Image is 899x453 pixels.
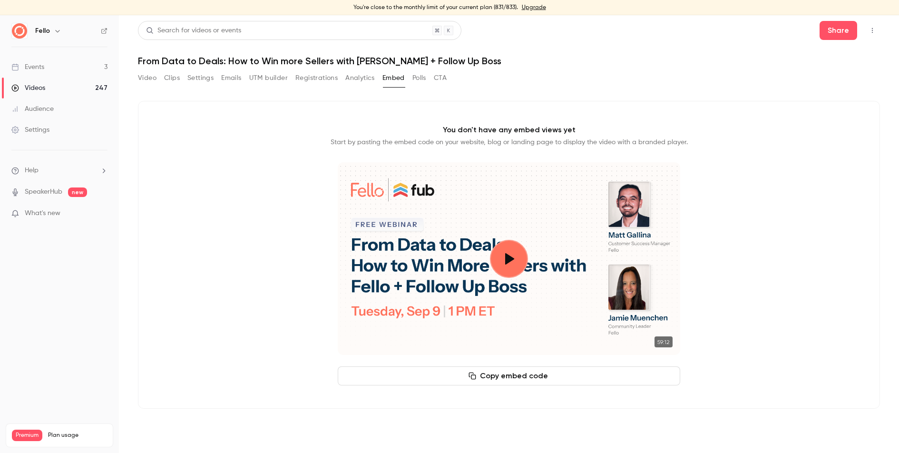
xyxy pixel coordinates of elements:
[138,55,880,67] h1: From Data to Deals: How to Win more Sellers with [PERSON_NAME] + Follow Up Boss
[820,21,857,40] button: Share
[382,70,405,86] button: Embed
[249,70,288,86] button: UTM builder
[331,138,688,147] p: Start by pasting the embed code on your website, blog or landing page to display the video with a...
[338,366,680,385] button: Copy embed code
[12,23,27,39] img: Fello
[48,432,107,439] span: Plan usage
[655,336,673,347] time: 59:12
[295,70,338,86] button: Registrations
[490,240,528,278] button: Play video
[35,26,50,36] h6: Fello
[865,23,880,38] button: Top Bar Actions
[68,187,87,197] span: new
[338,162,680,355] section: Cover
[221,70,241,86] button: Emails
[138,70,156,86] button: Video
[11,125,49,135] div: Settings
[187,70,214,86] button: Settings
[412,70,426,86] button: Polls
[11,166,107,176] li: help-dropdown-opener
[96,209,107,218] iframe: Noticeable Trigger
[11,62,44,72] div: Events
[25,166,39,176] span: Help
[522,4,546,11] a: Upgrade
[12,430,42,441] span: Premium
[146,26,241,36] div: Search for videos or events
[434,70,447,86] button: CTA
[25,208,60,218] span: What's new
[164,70,180,86] button: Clips
[345,70,375,86] button: Analytics
[11,104,54,114] div: Audience
[443,124,576,136] p: You don't have any embed views yet
[25,187,62,197] a: SpeakerHub
[11,83,45,93] div: Videos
